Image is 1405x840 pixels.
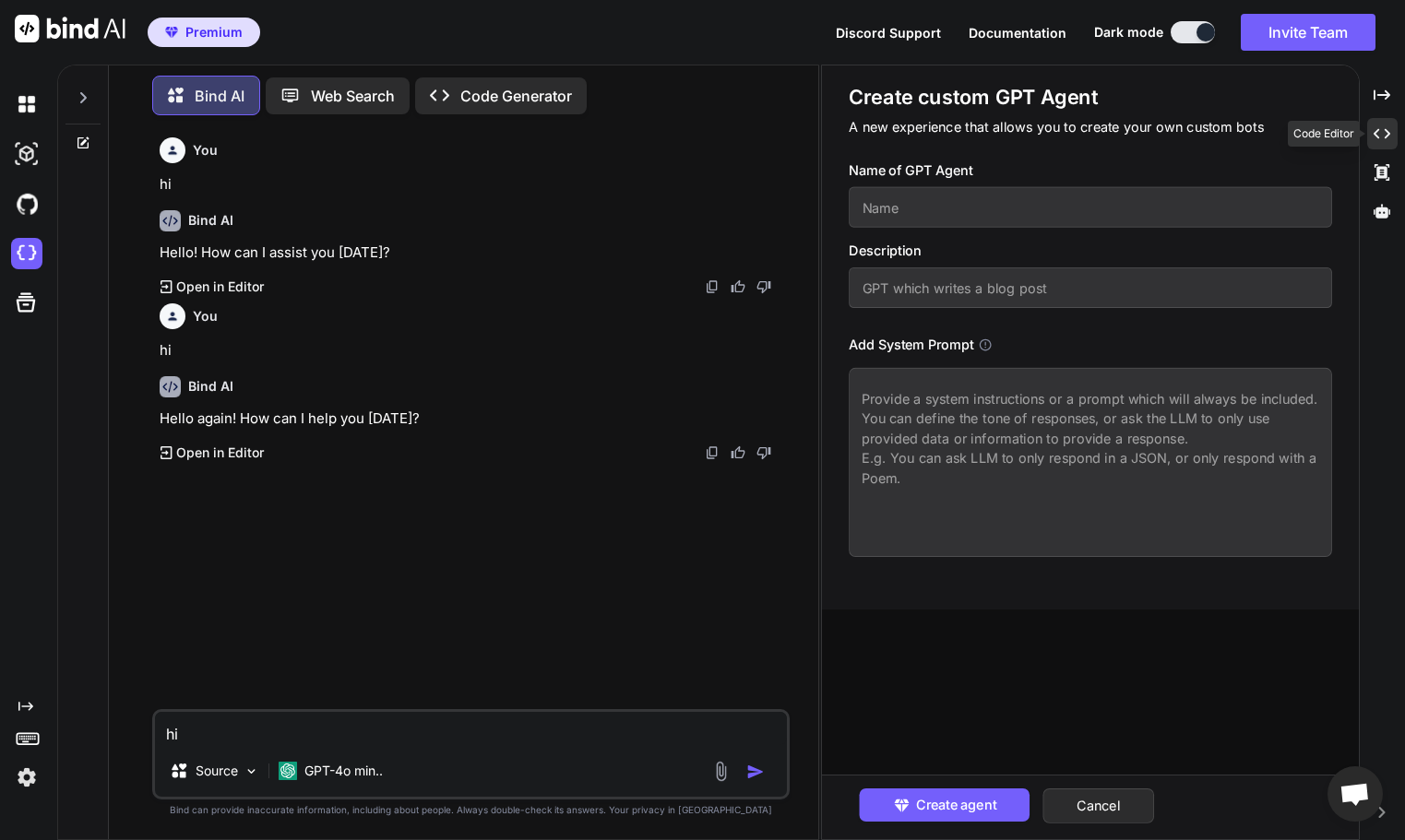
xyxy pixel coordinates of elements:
img: like [731,279,745,294]
p: hi [160,174,785,195]
p: Open in Editor [176,278,264,296]
img: Pick Models [244,763,259,779]
img: dislike [756,445,771,460]
p: Hello! How can I assist you [DATE]? [160,243,785,264]
button: Invite Team [1241,14,1375,51]
p: Bind can provide inaccurate information, including about people. Always double-check its answers.... [152,803,789,817]
button: premiumPremium [148,18,260,47]
p: A new experience that allows you to create your own custom bots [849,117,1332,137]
img: like [731,445,745,460]
h6: Bind AI [188,377,233,396]
input: Name [849,187,1332,228]
input: GPT which writes a blog post [849,267,1332,308]
h6: Bind AI [188,211,233,230]
h3: Add System Prompt [849,335,973,355]
button: Documentation [969,23,1066,42]
h3: Name of GPT Agent [849,160,1332,181]
img: icon [746,763,765,781]
p: Hello again! How can I help you [DATE]? [160,408,785,430]
button: Create agent [859,788,1030,822]
h1: Create custom GPT Agent [849,84,1332,111]
div: Code Editor [1288,121,1360,147]
img: dislike [756,279,771,294]
button: Cancel [1042,788,1154,823]
h3: Description [849,241,1332,261]
img: settings [11,762,42,793]
img: attachment [710,761,732,782]
p: Open in Editor [176,444,264,462]
span: Premium [185,23,243,41]
span: Dark mode [1094,23,1163,41]
p: Web Search [311,85,395,107]
img: GPT-4o mini [279,762,297,780]
p: GPT-4o min.. [304,762,383,780]
img: Bind AI [15,15,125,42]
p: Source [196,762,238,780]
span: Documentation [969,25,1066,41]
img: githubDark [11,188,42,219]
span: Discord Support [836,25,941,41]
img: premium [165,27,178,38]
h6: You [193,141,218,160]
img: copy [705,279,720,294]
img: cloudideIcon [11,238,42,269]
p: Bind AI [195,85,244,107]
img: copy [705,445,720,460]
h6: You [193,307,218,325]
p: hi [160,340,785,361]
img: darkAi-studio [11,138,42,170]
span: Create agent [915,795,995,815]
p: Code Generator [460,85,572,107]
img: darkChat [11,89,42,120]
div: Open chat [1328,766,1383,822]
button: Discord Support [836,23,941,42]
